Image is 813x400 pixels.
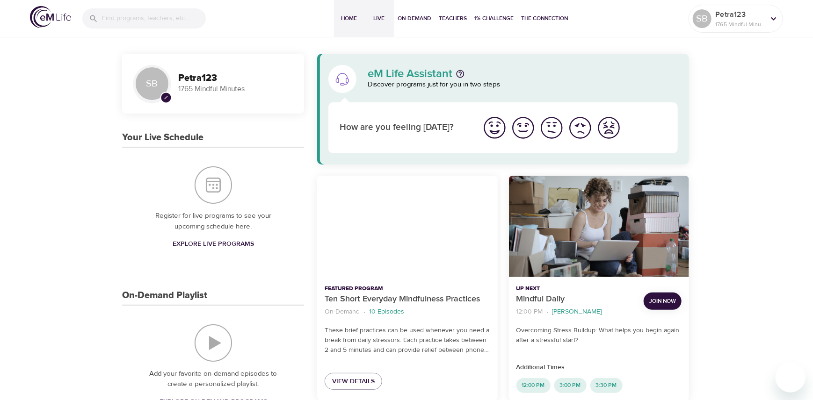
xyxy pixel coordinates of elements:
[590,378,623,393] div: 3:30 PM
[554,381,587,389] span: 3:00 PM
[521,14,568,23] span: The Connection
[596,115,622,141] img: worst
[141,369,285,390] p: Add your favorite on-demand episodes to create a personalized playlist.
[338,14,360,23] span: Home
[335,71,350,86] img: eM Life Assistant
[595,114,623,142] button: I'm feeling worst
[325,326,490,355] p: These brief practices can be used whenever you need a break from daily stressors. Each practice t...
[552,307,602,317] p: [PERSON_NAME]
[368,79,678,90] p: Discover programs just for you in two steps
[398,14,431,23] span: On-Demand
[516,307,543,317] p: 12:00 PM
[369,307,404,317] p: 10 Episodes
[516,326,682,345] p: Overcoming Stress Buildup: What helps you begin again after a stressful start?
[325,307,360,317] p: On-Demand
[332,376,375,387] span: View Details
[516,378,551,393] div: 12:00 PM
[363,306,365,318] li: ·
[510,115,536,141] img: good
[715,9,765,20] p: Petra123
[715,20,765,29] p: 1765 Mindful Minutes
[133,65,171,102] div: SB
[554,378,587,393] div: 3:00 PM
[516,285,636,293] p: Up Next
[173,238,254,250] span: Explore Live Programs
[340,121,469,135] p: How are you feeling [DATE]?
[325,306,490,318] nav: breadcrumb
[516,293,636,306] p: Mindful Daily
[509,176,689,277] button: Mindful Daily
[509,114,537,142] button: I'm feeling good
[480,114,509,142] button: I'm feeling great
[325,285,490,293] p: Featured Program
[368,68,452,79] p: eM Life Assistant
[195,324,232,362] img: On-Demand Playlist
[516,306,636,318] nav: breadcrumb
[516,363,682,372] p: Additional Times
[566,114,595,142] button: I'm feeling bad
[516,381,551,389] span: 12:00 PM
[30,6,71,28] img: logo
[474,14,514,23] span: 1% Challenge
[439,14,467,23] span: Teachers
[368,14,390,23] span: Live
[567,115,593,141] img: bad
[178,84,293,94] p: 1765 Mindful Minutes
[539,115,565,141] img: ok
[776,363,806,393] iframe: Button to launch messaging window
[122,290,207,301] h3: On-Demand Playlist
[547,306,549,318] li: ·
[325,293,490,306] p: Ten Short Everyday Mindfulness Practices
[325,373,382,390] a: View Details
[195,166,232,204] img: Your Live Schedule
[644,293,682,310] button: Join Now
[178,73,293,84] h3: Petra123
[649,296,676,306] span: Join Now
[141,211,285,232] p: Register for live programs to see your upcoming schedule here.
[537,114,566,142] button: I'm feeling ok
[122,132,203,143] h3: Your Live Schedule
[590,381,623,389] span: 3:30 PM
[693,9,711,28] div: SB
[317,176,497,277] button: Ten Short Everyday Mindfulness Practices
[482,115,508,141] img: great
[102,8,206,29] input: Find programs, teachers, etc...
[169,236,258,253] a: Explore Live Programs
